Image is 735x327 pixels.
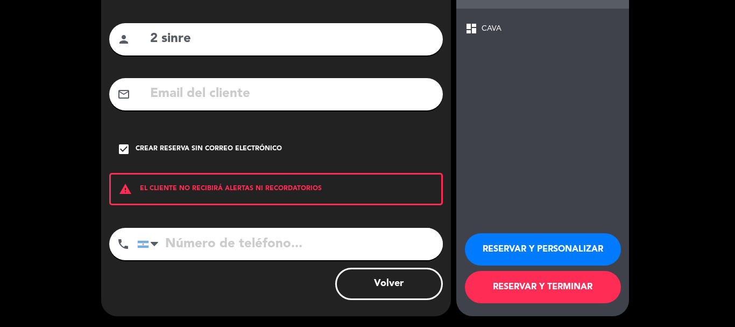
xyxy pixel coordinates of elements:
input: Email del cliente [149,83,435,105]
button: RESERVAR Y PERSONALIZAR [465,233,621,266]
span: dashboard [465,22,478,35]
i: phone [117,238,130,251]
button: Volver [335,268,443,300]
i: mail_outline [117,88,130,101]
input: Nombre del cliente [149,28,435,50]
button: RESERVAR Y TERMINAR [465,271,621,303]
div: Argentina: +54 [138,228,162,260]
i: check_box [117,143,130,156]
i: warning [111,183,140,196]
input: Número de teléfono... [137,228,443,260]
span: CAVA [482,23,501,35]
div: EL CLIENTE NO RECIBIRÁ ALERTAS NI RECORDATORIOS [109,173,443,205]
div: Crear reserva sin correo electrónico [136,144,282,155]
i: person [117,33,130,46]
